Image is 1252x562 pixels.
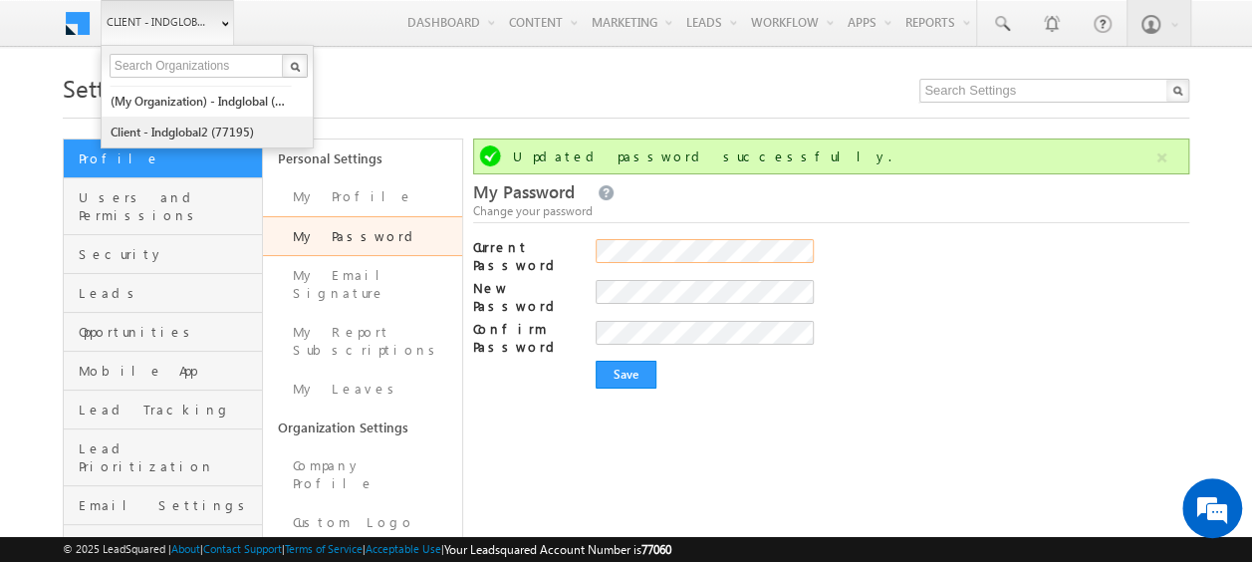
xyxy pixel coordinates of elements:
a: (My Organization) - indglobal (48060) [110,86,292,117]
a: Email Settings [64,486,262,525]
input: Search Settings [919,79,1189,103]
a: Acceptable Use [366,542,441,555]
a: Contact Support [203,542,282,555]
a: Mobile App [64,352,262,391]
span: 77060 [641,542,671,557]
span: My Password [473,180,575,203]
span: Mobile App [79,362,257,380]
label: Current Password [473,238,578,274]
input: Search Organizations [110,54,285,78]
a: My Password [263,216,462,256]
a: My Leaves [263,370,462,409]
a: Client - indglobal2 (77195) [110,117,292,147]
span: Email Settings [79,496,257,514]
a: Profile [64,140,262,178]
a: Company Profile [263,446,462,503]
div: Change your password [473,202,1190,220]
a: About [171,542,200,555]
input: Save [596,361,656,389]
span: Opportunities [79,323,257,341]
a: Users and Permissions [64,178,262,235]
a: Organization Settings [263,409,462,446]
a: Leads [64,274,262,313]
span: Your Leadsquared Account Number is [444,542,671,557]
span: Users and Permissions [79,188,257,224]
a: Custom Logo [263,503,462,542]
span: Profile [79,149,257,167]
label: New Password [473,279,578,315]
label: Confirm Password [473,320,578,356]
a: Terms of Service [285,542,363,555]
div: Updated password successfully. [513,147,1154,165]
span: Settings [63,72,148,104]
span: Security [79,245,257,263]
a: Lead Prioritization [64,429,262,486]
span: Client - indglobal1 (77060) [107,12,211,32]
span: © 2025 LeadSquared | | | | | [63,540,671,559]
a: Personal Settings [263,140,462,177]
a: Lead Tracking [64,391,262,429]
a: Security [64,235,262,274]
a: Opportunities [64,313,262,352]
a: My Profile [263,177,462,216]
span: Lead Tracking [79,401,257,419]
a: My Report Subscriptions [263,313,462,370]
span: Lead Prioritization [79,439,257,475]
img: Search [290,62,300,72]
a: My Email Signature [263,256,462,313]
span: Leads [79,284,257,302]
